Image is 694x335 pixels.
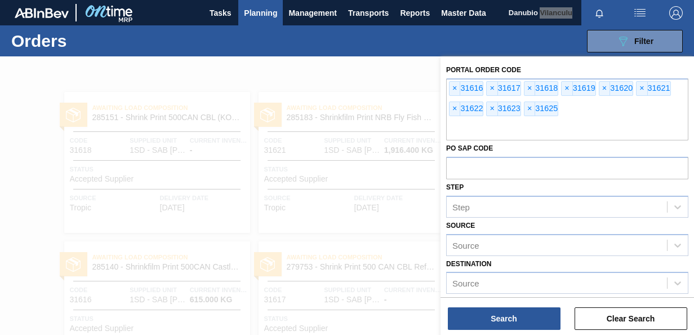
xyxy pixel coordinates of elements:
span: × [599,82,610,95]
span: Transports [348,6,389,20]
div: Step [452,202,470,211]
div: 31619 [561,81,595,96]
span: Master Data [441,6,486,20]
div: 31620 [599,81,633,96]
div: 31622 [449,102,483,116]
img: userActions [633,6,647,20]
span: Management [288,6,337,20]
span: × [524,102,535,116]
span: × [562,82,572,95]
button: Filter [587,30,683,52]
span: × [637,82,647,95]
div: Source [452,279,479,288]
span: × [487,82,497,95]
div: 31616 [449,81,483,96]
div: 31623 [486,102,520,116]
label: Step [446,183,464,191]
span: Filter [634,37,653,46]
span: × [450,102,460,116]
div: 31618 [524,81,558,96]
div: 31625 [524,102,558,116]
label: Portal Order Code [446,66,521,74]
div: Source [452,240,479,250]
span: × [487,102,497,116]
img: Logout [669,6,683,20]
button: Notifications [581,5,617,21]
span: Planning [244,6,277,20]
label: PO SAP Code [446,144,493,152]
label: Source [446,222,475,230]
h1: Orders [11,34,166,47]
img: TNhmsLtSVTkK8tSr43FrP2fwEKptu5GPRR3wAAAABJRU5ErkJggg== [15,8,69,18]
span: × [524,82,535,95]
div: 31621 [636,81,670,96]
label: Destination [446,260,491,268]
span: Tasks [208,6,233,20]
span: Reports [400,6,430,20]
div: 31617 [486,81,520,96]
span: × [450,82,460,95]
